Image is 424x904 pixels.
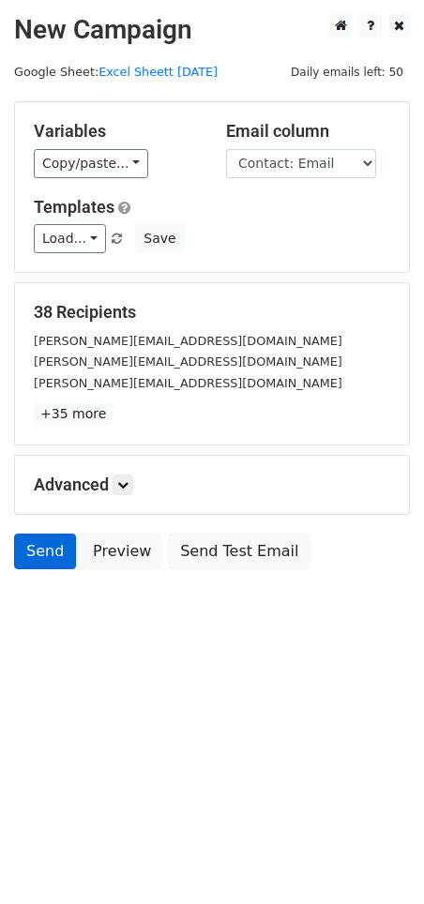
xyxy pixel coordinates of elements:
h5: Advanced [34,475,390,495]
iframe: Chat Widget [330,814,424,904]
a: Send Test Email [168,534,310,569]
a: +35 more [34,402,113,426]
button: Save [135,224,184,253]
small: [PERSON_NAME][EMAIL_ADDRESS][DOMAIN_NAME] [34,334,342,348]
a: Send [14,534,76,569]
h5: Variables [34,121,198,142]
a: Preview [81,534,163,569]
small: [PERSON_NAME][EMAIL_ADDRESS][DOMAIN_NAME] [34,354,342,369]
h2: New Campaign [14,14,410,46]
span: Daily emails left: 50 [284,62,410,83]
a: Copy/paste... [34,149,148,178]
a: Excel Sheett [DATE] [98,65,218,79]
a: Templates [34,197,114,217]
h5: Email column [226,121,390,142]
small: Google Sheet: [14,65,218,79]
a: Load... [34,224,106,253]
a: Daily emails left: 50 [284,65,410,79]
h5: 38 Recipients [34,302,390,323]
small: [PERSON_NAME][EMAIL_ADDRESS][DOMAIN_NAME] [34,376,342,390]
